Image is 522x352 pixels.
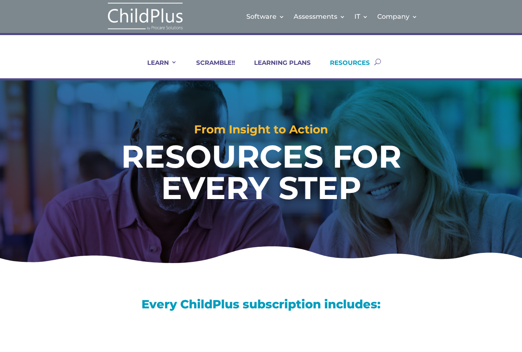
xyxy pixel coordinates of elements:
[244,59,311,78] a: LEARNING PLANS
[26,124,496,139] h2: From Insight to Action
[186,59,235,78] a: SCRAMBLE!!
[73,141,449,208] h1: RESOURCES FOR EVERY STEP
[26,298,496,314] h3: Every ChildPlus subscription includes:
[320,59,370,78] a: RESOURCES
[137,59,177,78] a: LEARN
